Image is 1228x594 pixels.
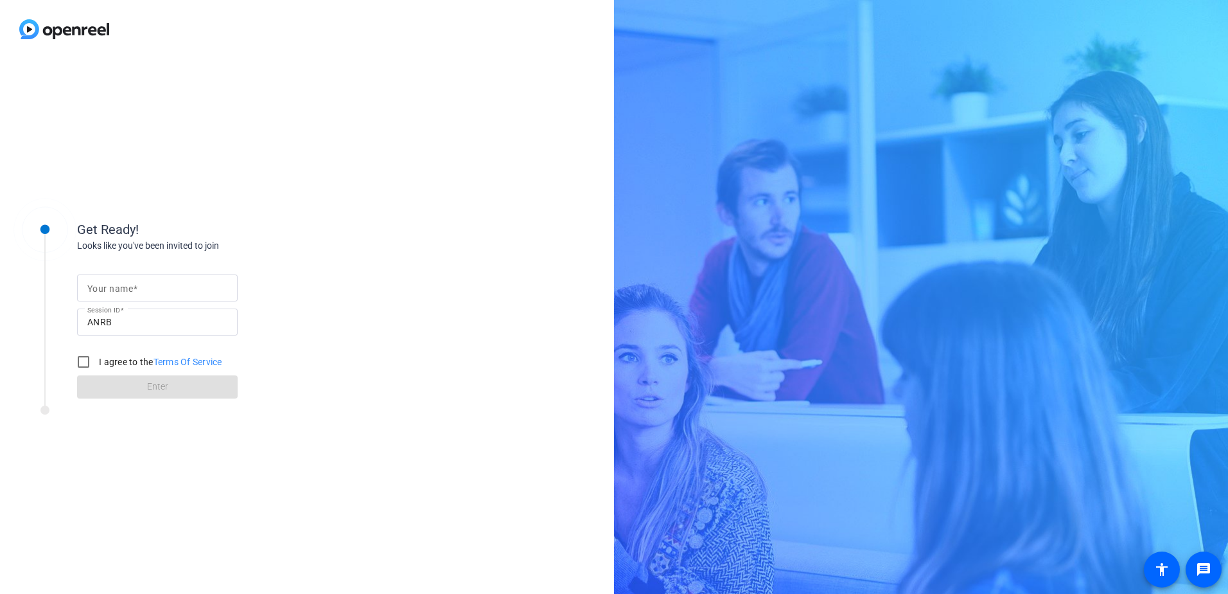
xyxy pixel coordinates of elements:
mat-icon: message [1196,562,1211,577]
label: I agree to the [96,355,222,368]
a: Terms Of Service [153,357,222,367]
mat-label: Your name [87,283,133,294]
div: Get Ready! [77,220,334,239]
mat-icon: accessibility [1154,562,1170,577]
mat-label: Session ID [87,306,120,314]
div: Looks like you've been invited to join [77,239,334,253]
